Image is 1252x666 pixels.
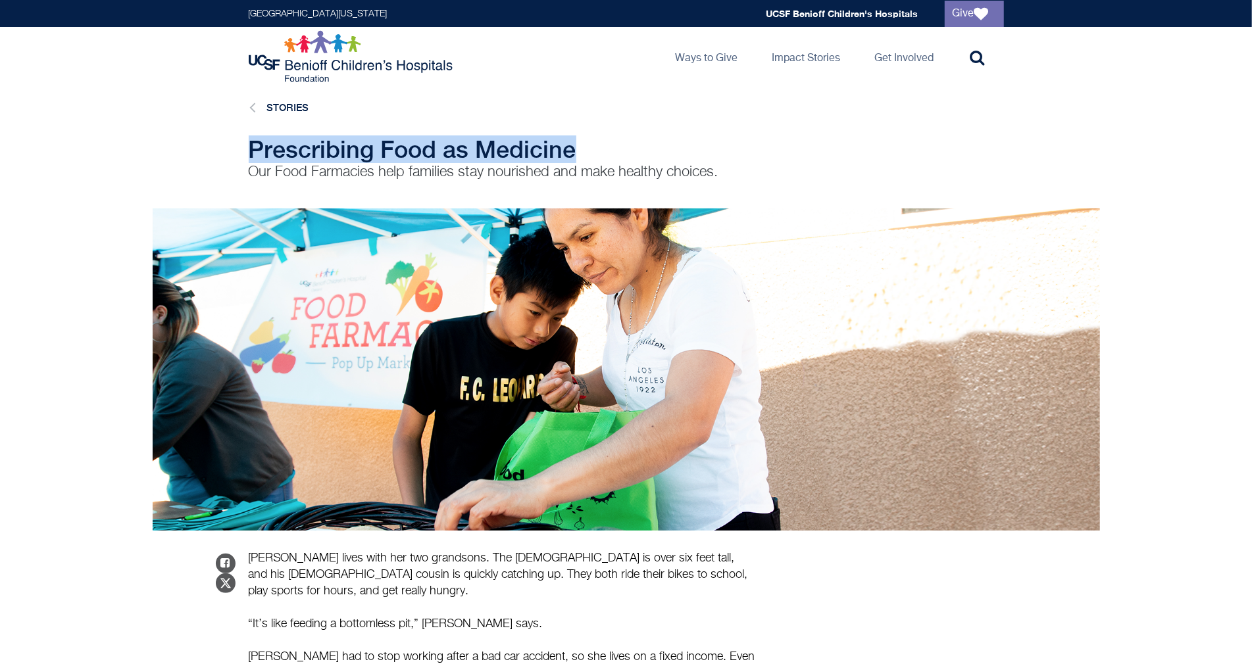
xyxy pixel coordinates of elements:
img: Logo for UCSF Benioff Children's Hospitals Foundation [249,30,456,83]
a: Give [945,1,1004,27]
a: [GEOGRAPHIC_DATA][US_STATE] [249,9,388,18]
p: [PERSON_NAME] lives with her two grandsons. The [DEMOGRAPHIC_DATA] is over six feet tall, and his... [249,550,755,600]
span: Prescribing Food as Medicine [249,135,576,163]
p: “It’s like feeding a bottomless pit,” [PERSON_NAME] says. [249,616,755,632]
p: Our Food Farmacies help families stay nourished and make healthy choices. [249,162,755,182]
a: UCSF Benioff Children's Hospitals [766,8,918,19]
a: Stories [267,102,309,113]
a: Get Involved [864,27,945,86]
a: Ways to Give [665,27,749,86]
a: Impact Stories [762,27,851,86]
